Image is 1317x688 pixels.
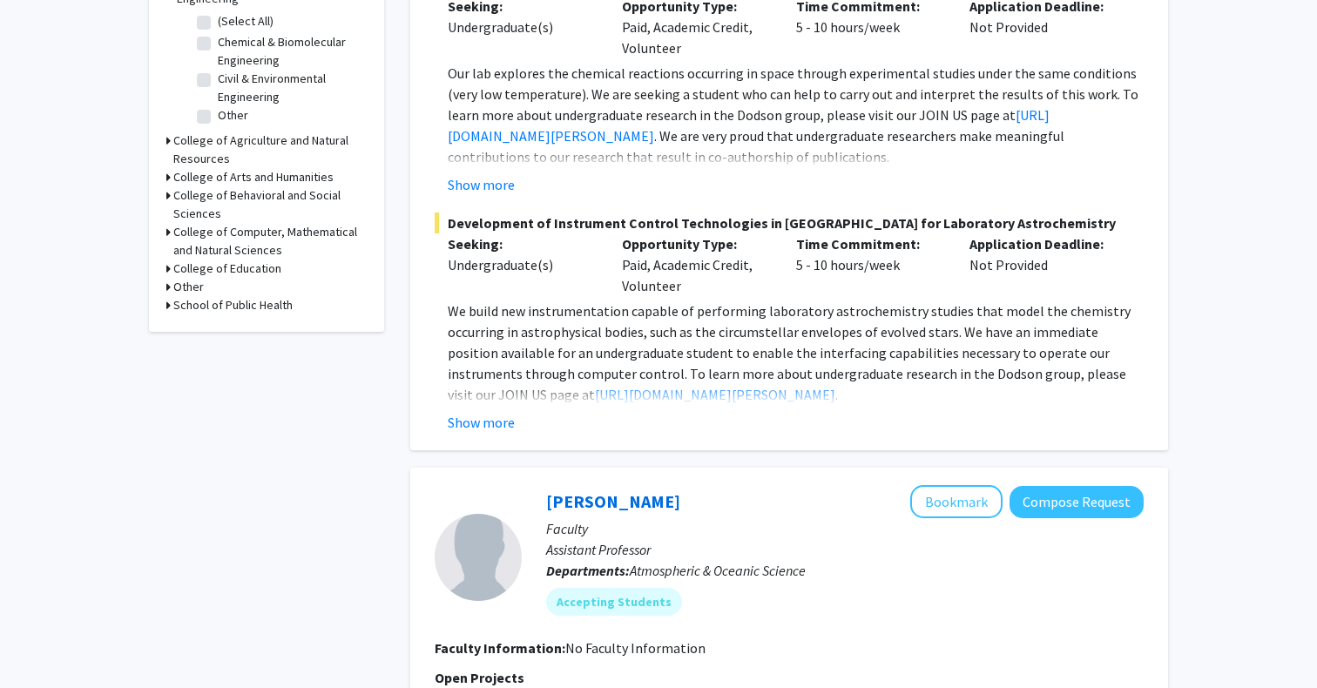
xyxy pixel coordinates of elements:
[783,233,957,296] div: 5 - 10 hours/week
[173,186,367,223] h3: College of Behavioral and Social Sciences
[565,639,706,657] span: No Faculty Information
[546,518,1144,539] p: Faculty
[956,233,1131,296] div: Not Provided
[1010,486,1144,518] button: Compose Request to Madeleine Youngs
[546,562,630,579] b: Departments:
[546,539,1144,560] p: Assistant Professor
[448,63,1144,167] p: Our lab explores the chemical reactions occurring in space through experimental studies under the...
[173,132,367,168] h3: College of Agriculture and Natural Resources
[969,233,1118,254] p: Application Deadline:
[448,17,596,37] div: Undergraduate(s)
[448,254,596,275] div: Undergraduate(s)
[448,412,515,433] button: Show more
[173,278,204,296] h3: Other
[13,610,74,675] iframe: Chat
[218,33,362,70] label: Chemical & Biomolecular Engineering
[218,12,274,30] label: (Select All)
[448,174,515,195] button: Show more
[173,260,281,278] h3: College of Education
[173,168,334,186] h3: College of Arts and Humanities
[622,233,770,254] p: Opportunity Type:
[173,223,367,260] h3: College of Computer, Mathematical and Natural Sciences
[435,212,1144,233] span: Development of Instrument Control Technologies in [GEOGRAPHIC_DATA] for Laboratory Astrochemistry
[546,588,682,616] mat-chip: Accepting Students
[609,233,783,296] div: Paid, Academic Credit, Volunteer
[218,106,248,125] label: Other
[910,485,1003,518] button: Add Madeleine Youngs to Bookmarks
[173,296,293,314] h3: School of Public Health
[218,70,362,106] label: Civil & Environmental Engineering
[448,300,1144,405] p: We build new instrumentation capable of performing laboratory astrochemistry studies that model t...
[546,490,680,512] a: [PERSON_NAME]
[435,639,565,657] b: Faculty Information:
[595,386,835,403] a: [URL][DOMAIN_NAME][PERSON_NAME]
[796,233,944,254] p: Time Commitment:
[448,233,596,254] p: Seeking:
[435,667,1144,688] p: Open Projects
[630,562,806,579] span: Atmospheric & Oceanic Science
